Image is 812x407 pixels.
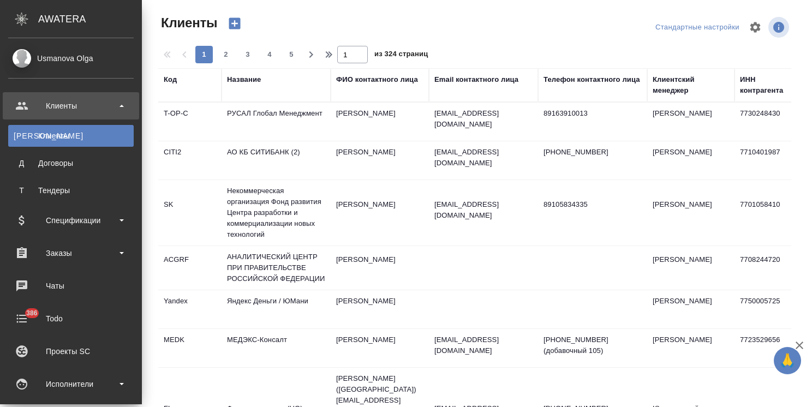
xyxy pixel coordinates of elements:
[434,199,533,221] p: [EMAIL_ADDRESS][DOMAIN_NAME]
[222,141,331,179] td: АО КБ СИТИБАНК (2)
[8,343,134,360] div: Проекты SC
[374,47,428,63] span: из 324 страниц
[647,290,735,328] td: [PERSON_NAME]
[239,46,256,63] button: 3
[239,49,256,60] span: 3
[8,212,134,229] div: Спецификации
[222,290,331,328] td: Яндекс Деньги / ЮМани
[331,249,429,287] td: [PERSON_NAME]
[14,158,128,169] div: Договоры
[14,130,128,141] div: Клиенты
[8,152,134,174] a: ДДоговоры
[544,334,642,356] p: [PHONE_NUMBER] (добавочный 105)
[544,199,642,210] p: 89105834335
[3,272,139,300] a: Чаты
[8,125,134,147] a: [PERSON_NAME]Клиенты
[735,141,798,179] td: 7710401987
[222,246,331,290] td: АНАЛИТИЧЕСКИЙ ЦЕНТР ПРИ ПРАВИТЕЛЬСТВЕ РОССИЙСКОЙ ФЕДЕРАЦИИ
[544,108,642,119] p: 89163910013
[742,14,768,40] span: Настроить таблицу
[158,141,222,179] td: CITI2
[653,74,729,96] div: Клиентский менеджер
[331,103,429,141] td: [PERSON_NAME]
[217,46,235,63] button: 2
[735,194,798,232] td: 7701058410
[336,74,418,85] div: ФИО контактного лица
[653,19,742,36] div: split button
[544,74,640,85] div: Телефон контактного лица
[331,329,429,367] td: [PERSON_NAME]
[222,329,331,367] td: МЕДЭКС-Консалт
[647,329,735,367] td: [PERSON_NAME]
[222,180,331,246] td: Некоммерческая организация Фонд развития Центра разработки и коммерциализации новых технологий
[8,278,134,294] div: Чаты
[20,308,44,319] span: 386
[8,245,134,261] div: Заказы
[768,17,791,38] span: Посмотреть информацию
[283,49,300,60] span: 5
[740,74,792,96] div: ИНН контрагента
[331,194,429,232] td: [PERSON_NAME]
[3,338,139,365] a: Проекты SC
[774,347,801,374] button: 🙏
[8,376,134,392] div: Исполнители
[158,290,222,328] td: Yandex
[544,147,642,158] p: [PHONE_NUMBER]
[158,329,222,367] td: MEDK
[8,98,134,114] div: Клиенты
[434,334,533,356] p: [EMAIL_ADDRESS][DOMAIN_NAME]
[778,349,797,372] span: 🙏
[434,147,533,169] p: [EMAIL_ADDRESS][DOMAIN_NAME]
[647,103,735,141] td: [PERSON_NAME]
[735,103,798,141] td: 7730248430
[735,329,798,367] td: 7723529656
[647,141,735,179] td: [PERSON_NAME]
[647,194,735,232] td: [PERSON_NAME]
[158,103,222,141] td: T-OP-C
[331,141,429,179] td: [PERSON_NAME]
[331,290,429,328] td: [PERSON_NAME]
[164,74,177,85] div: Код
[14,185,128,196] div: Тендеры
[158,194,222,232] td: SK
[735,249,798,287] td: 7708244720
[735,290,798,328] td: 7750005725
[283,46,300,63] button: 5
[434,108,533,130] p: [EMAIL_ADDRESS][DOMAIN_NAME]
[8,310,134,327] div: Todo
[261,46,278,63] button: 4
[38,8,142,30] div: AWATERA
[227,74,261,85] div: Название
[8,179,134,201] a: ТТендеры
[647,249,735,287] td: [PERSON_NAME]
[222,103,331,141] td: РУСАЛ Глобал Менеджмент
[3,305,139,332] a: 386Todo
[158,14,217,32] span: Клиенты
[261,49,278,60] span: 4
[8,52,134,64] div: Usmanova Olga
[434,74,518,85] div: Email контактного лица
[158,249,222,287] td: ACGRF
[217,49,235,60] span: 2
[222,14,248,33] button: Создать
